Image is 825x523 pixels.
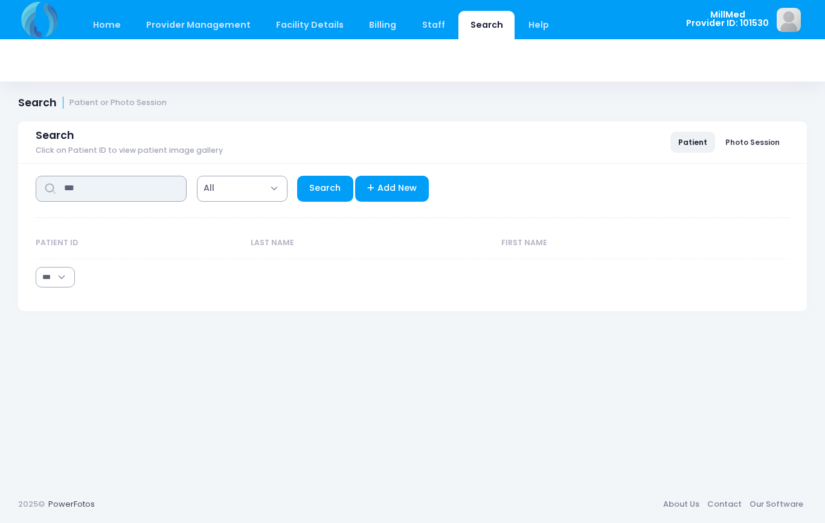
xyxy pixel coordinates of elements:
a: Facility Details [265,11,356,39]
a: Help [517,11,561,39]
a: Add New [355,176,429,202]
a: Our Software [745,493,807,515]
span: MillMed Provider ID: 101530 [686,10,769,28]
a: Provider Management [134,11,262,39]
a: PowerFotos [48,498,95,510]
a: Search [297,176,353,202]
img: image [777,8,801,32]
span: Search [36,129,74,142]
span: All [197,176,287,202]
span: Click on Patient ID to view patient image gallery [36,146,223,155]
th: Last Name [245,228,496,259]
small: Patient or Photo Session [69,98,167,107]
a: Home [81,11,132,39]
span: All [204,182,214,194]
a: About Us [659,493,703,515]
span: 2025© [18,498,45,510]
th: First Name [495,228,757,259]
a: Contact [703,493,745,515]
h1: Search [18,97,167,109]
th: Patient ID [36,228,245,259]
a: Patient [670,132,715,152]
a: Photo Session [717,132,788,152]
a: Search [458,11,515,39]
a: Billing [358,11,408,39]
a: Staff [410,11,457,39]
